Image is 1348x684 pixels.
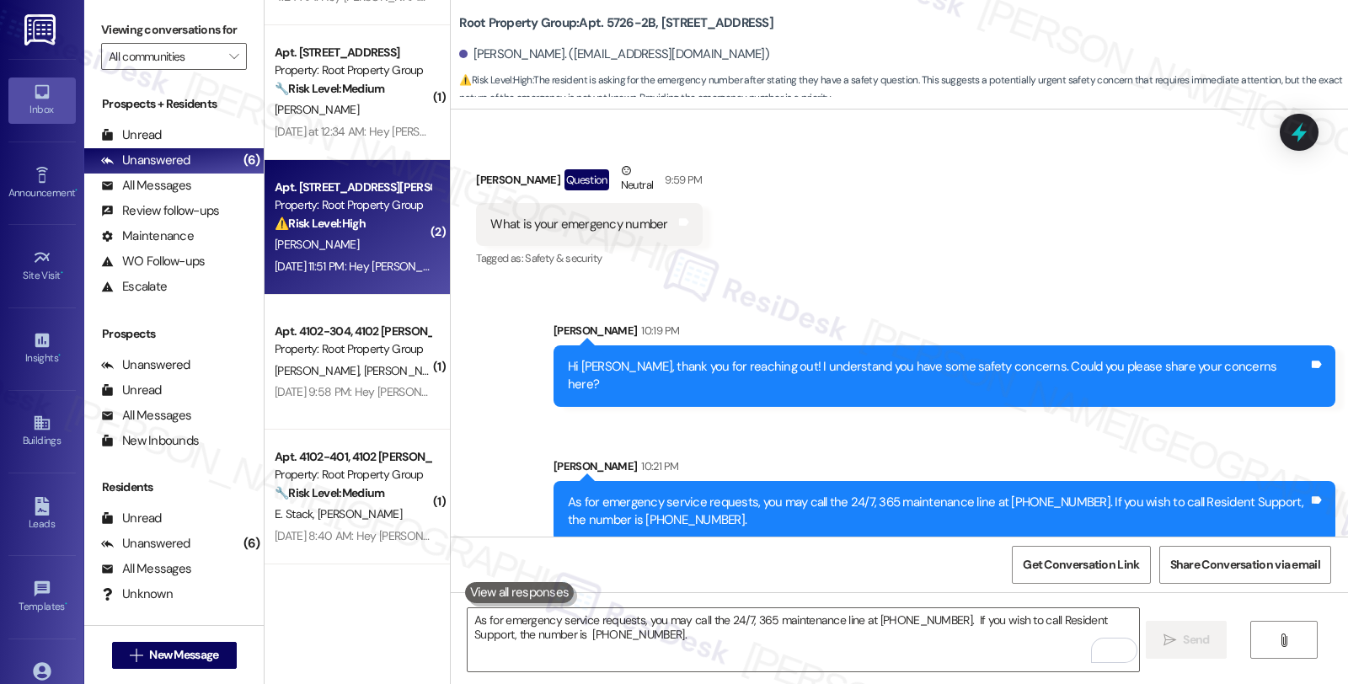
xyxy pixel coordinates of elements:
button: Send [1146,621,1228,659]
span: Send [1183,631,1209,649]
a: Site Visit • [8,243,76,289]
textarea: To enrich screen reader interactions, please activate Accessibility in Grammarly extension settings [468,608,1138,671]
div: Hi [PERSON_NAME], thank you for reaching out! I understand you have some safety concerns. Could y... [568,358,1308,394]
div: As for emergency service requests, you may call the 24/7, 365 maintenance line at [PHONE_NUMBER].... [568,494,1308,530]
strong: 🔧 Risk Level: Medium [275,81,384,96]
div: WO Follow-ups [101,253,205,270]
div: (6) [239,147,265,174]
div: [PERSON_NAME] [554,457,1335,481]
strong: ⚠️ Risk Level: High [459,73,532,87]
button: New Message [112,642,237,669]
span: Share Conversation via email [1170,556,1320,574]
span: • [58,350,61,361]
span: E. Stack [275,506,318,521]
div: Maintenance [101,227,194,245]
span: New Message [149,646,218,664]
div: Neutral [618,162,656,197]
img: ResiDesk Logo [24,14,59,45]
div: What is your emergency number [490,216,667,233]
a: Insights • [8,326,76,371]
div: Apt. [STREET_ADDRESS][PERSON_NAME] [275,179,431,196]
div: Unanswered [101,356,190,374]
div: 10:19 PM [637,322,679,339]
a: Templates • [8,574,76,620]
a: Buildings [8,409,76,454]
div: [PERSON_NAME] [554,322,1335,345]
strong: 🔧 Risk Level: Medium [275,485,384,500]
span: : The resident is asking for the emergency number after stating they have a safety question. This... [459,72,1348,108]
div: [DATE] 11:51 PM: Hey [PERSON_NAME], we appreciate your text! We'll be back at 11AM to help you ou... [275,259,1015,274]
div: (6) [239,531,265,557]
div: Property: Root Property Group [275,466,431,484]
i:  [229,50,238,63]
span: • [61,267,63,279]
div: [DATE] 9:58 PM: Hey [PERSON_NAME] and [PERSON_NAME], we appreciate your text! We'll be back at 11... [275,384,1130,399]
div: Prospects [84,325,264,343]
div: Question [564,169,609,190]
div: Apt. [STREET_ADDRESS] [275,44,431,61]
div: Property: Root Property Group [275,196,431,214]
div: Property: Root Property Group [275,340,431,358]
div: Unread [101,126,162,144]
div: 9:59 PM [661,171,702,189]
div: Unknown [101,585,173,603]
i:  [130,649,142,662]
div: [PERSON_NAME] [476,162,702,203]
div: Apt. 4102-401, 4102 [PERSON_NAME] [275,448,431,466]
div: Tagged as: [476,246,702,270]
div: New Inbounds [101,432,199,450]
a: Leads [8,492,76,537]
span: [PERSON_NAME] [364,363,448,378]
div: 10:21 PM [637,457,678,475]
span: Get Conversation Link [1023,556,1139,574]
div: Unread [101,510,162,527]
div: All Messages [101,407,191,425]
button: Get Conversation Link [1012,546,1150,584]
strong: ⚠️ Risk Level: High [275,216,366,231]
div: Property: Root Property Group [275,61,431,79]
div: All Messages [101,560,191,578]
div: All Messages [101,177,191,195]
div: Escalate [101,278,167,296]
div: [DATE] at 12:34 AM: Hey [PERSON_NAME], we appreciate your text! We'll be back at 11AM to help you... [275,124,1035,139]
span: Safety & security [525,251,602,265]
div: Unread [101,382,162,399]
div: Unanswered [101,152,190,169]
span: [PERSON_NAME] [275,237,359,252]
i:  [1277,633,1290,647]
input: All communities [109,43,220,70]
button: Share Conversation via email [1159,546,1331,584]
div: Apt. 4102-304, 4102 [PERSON_NAME] [275,323,431,340]
label: Viewing conversations for [101,17,247,43]
div: Prospects + Residents [84,95,264,113]
b: Root Property Group: Apt. 5726-2B, [STREET_ADDRESS] [459,14,773,32]
div: [PERSON_NAME]. ([EMAIL_ADDRESS][DOMAIN_NAME]) [459,45,769,63]
div: Unanswered [101,535,190,553]
div: Review follow-ups [101,202,219,220]
span: • [75,184,78,196]
i:  [1163,633,1176,647]
div: [DATE] 8:40 AM: Hey [PERSON_NAME] and [PERSON_NAME], we appreciate your text! We'll be back at 11... [275,528,1131,543]
span: [PERSON_NAME] [275,363,364,378]
a: Inbox [8,77,76,123]
span: [PERSON_NAME] [318,506,402,521]
span: • [65,598,67,610]
div: Residents [84,478,264,496]
span: [PERSON_NAME] [275,102,359,117]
